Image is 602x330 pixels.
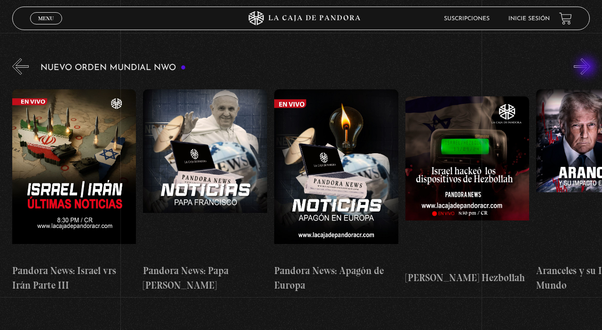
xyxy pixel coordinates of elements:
h4: Pandora News: Israel vrs Irán Parte III [12,263,136,293]
h4: Pandora News: Apagón de Europa [274,263,398,293]
a: Pandora News: Israel vrs Irán Parte III [12,82,136,300]
button: Next [574,58,590,75]
a: [PERSON_NAME] Hezbollah [405,82,530,300]
a: View your shopping cart [559,12,572,25]
h3: Nuevo Orden Mundial NWO [40,63,186,72]
span: Cerrar [35,24,57,30]
h4: Pandora News: Papa [PERSON_NAME] [143,263,267,293]
a: Suscripciones [444,16,490,22]
h4: [PERSON_NAME] Hezbollah [405,270,530,285]
a: Pandora News: Apagón de Europa [274,82,398,300]
a: Inicie sesión [508,16,550,22]
a: Pandora News: Papa [PERSON_NAME] [143,82,267,300]
span: Menu [38,16,54,21]
button: Previous [12,58,29,75]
